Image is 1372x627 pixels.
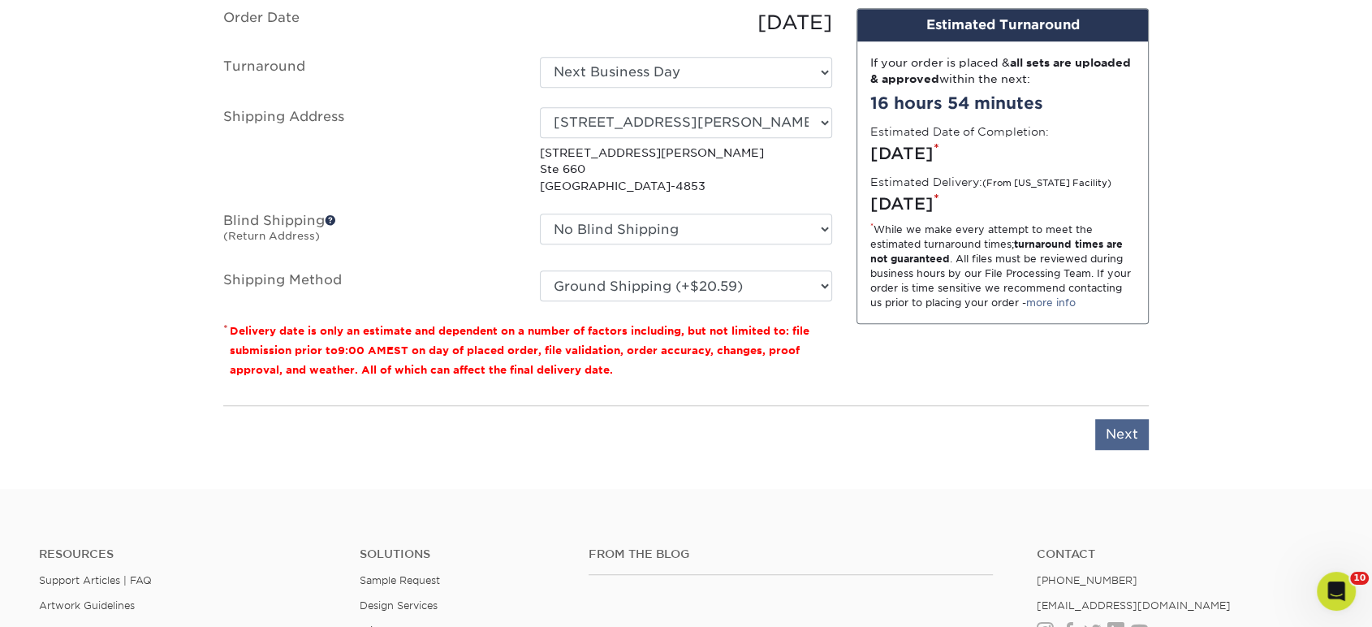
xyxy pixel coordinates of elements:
[1037,574,1137,586] a: [PHONE_NUMBER]
[360,574,440,586] a: Sample Request
[870,223,1135,310] div: While we make every attempt to meet the estimated turnaround times; . All files must be reviewed ...
[1317,572,1356,611] iframe: Intercom live chat
[1350,572,1369,585] span: 10
[870,174,1111,190] label: Estimated Delivery:
[1026,296,1076,309] a: more info
[223,230,320,242] small: (Return Address)
[857,9,1148,41] div: Estimated Turnaround
[870,141,1135,166] div: [DATE]
[1095,419,1149,450] input: Next
[211,57,528,88] label: Turnaround
[1037,599,1231,612] a: [EMAIL_ADDRESS][DOMAIN_NAME]
[211,270,528,301] label: Shipping Method
[870,54,1135,88] div: If your order is placed & within the next:
[528,8,844,37] div: [DATE]
[230,325,809,376] small: Delivery date is only an estimate and dependent on a number of factors including, but not limited...
[211,107,528,194] label: Shipping Address
[870,192,1135,216] div: [DATE]
[211,214,528,251] label: Blind Shipping
[39,547,335,561] h4: Resources
[540,145,832,194] p: [STREET_ADDRESS][PERSON_NAME] Ste 660 [GEOGRAPHIC_DATA]-4853
[870,238,1123,265] strong: turnaround times are not guaranteed
[1037,547,1333,561] a: Contact
[360,547,564,561] h4: Solutions
[338,344,386,357] span: 9:00 AM
[360,599,438,612] a: Design Services
[982,178,1111,188] small: (From [US_STATE] Facility)
[870,91,1135,115] div: 16 hours 54 minutes
[589,547,994,561] h4: From the Blog
[870,123,1049,140] label: Estimated Date of Completion:
[211,8,528,37] label: Order Date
